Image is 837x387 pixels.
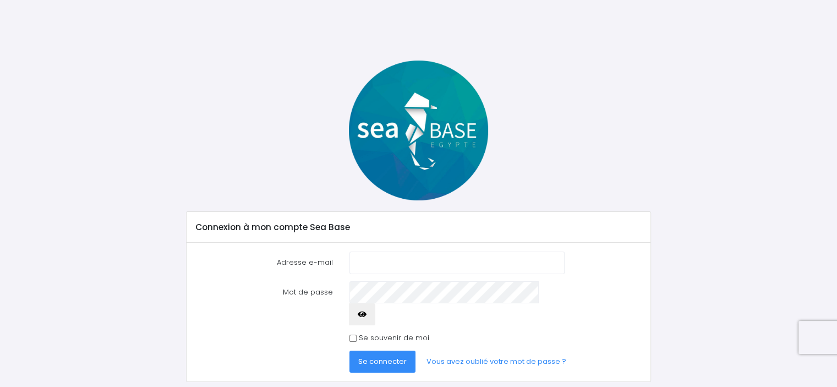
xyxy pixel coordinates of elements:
[358,356,407,367] span: Se connecter
[187,252,341,274] label: Adresse e-mail
[187,212,650,243] div: Connexion à mon compte Sea Base
[418,351,575,373] a: Vous avez oublié votre mot de passe ?
[359,333,429,344] label: Se souvenir de moi
[349,351,415,373] button: Se connecter
[187,281,341,326] label: Mot de passe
